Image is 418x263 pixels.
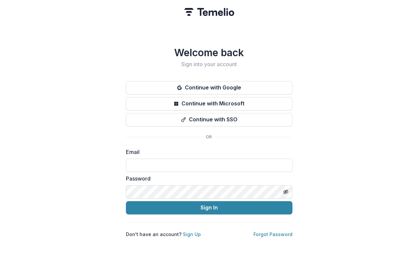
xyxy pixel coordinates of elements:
button: Continue with Microsoft [126,97,292,110]
p: Don't have an account? [126,231,201,238]
a: Sign Up [183,231,201,237]
a: Forgot Password [253,231,292,237]
h1: Welcome back [126,47,292,59]
img: Temelio [184,8,234,16]
button: Continue with Google [126,81,292,94]
h2: Sign into your account [126,61,292,67]
label: Password [126,175,288,183]
button: Toggle password visibility [280,187,291,197]
button: Continue with SSO [126,113,292,126]
button: Sign In [126,201,292,214]
label: Email [126,148,288,156]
